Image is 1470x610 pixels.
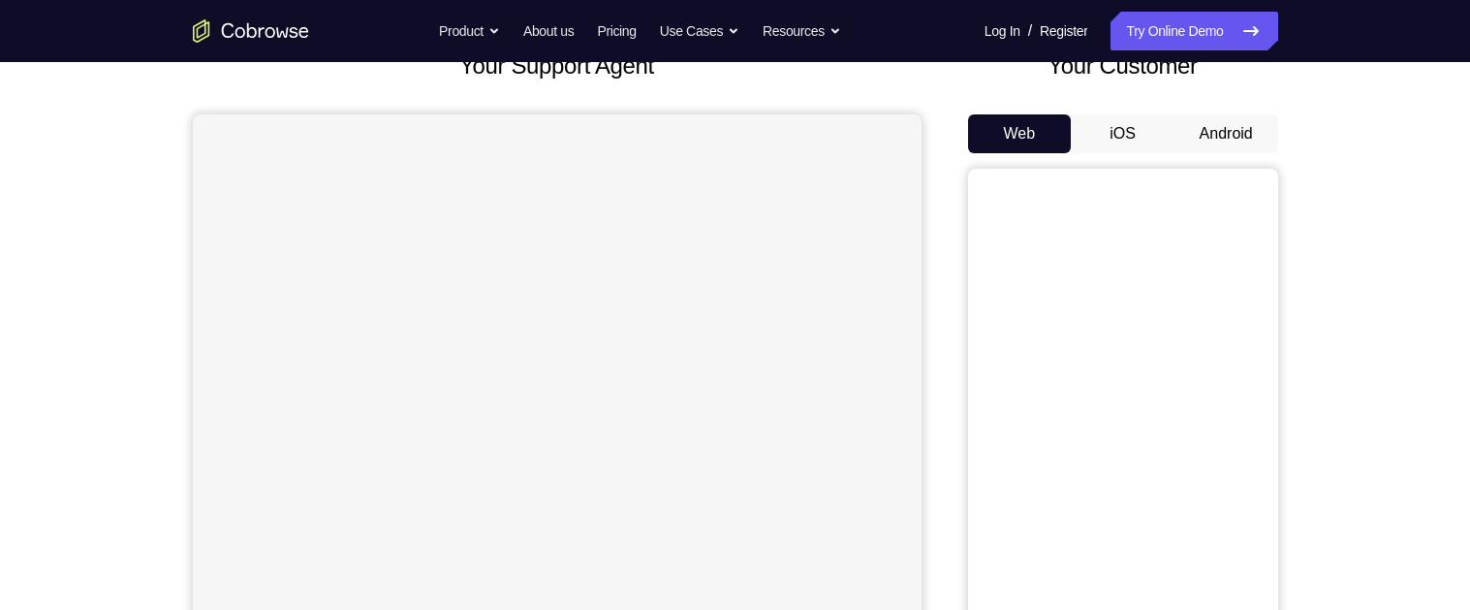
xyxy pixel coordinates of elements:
[193,48,922,83] h2: Your Support Agent
[1071,114,1174,153] button: iOS
[1028,19,1032,43] span: /
[660,12,739,50] button: Use Cases
[1040,12,1087,50] a: Register
[439,12,500,50] button: Product
[985,12,1020,50] a: Log In
[763,12,841,50] button: Resources
[193,19,309,43] a: Go to the home page
[968,48,1278,83] h2: Your Customer
[968,114,1072,153] button: Web
[1174,114,1278,153] button: Android
[1110,12,1277,50] a: Try Online Demo
[597,12,636,50] a: Pricing
[523,12,574,50] a: About us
